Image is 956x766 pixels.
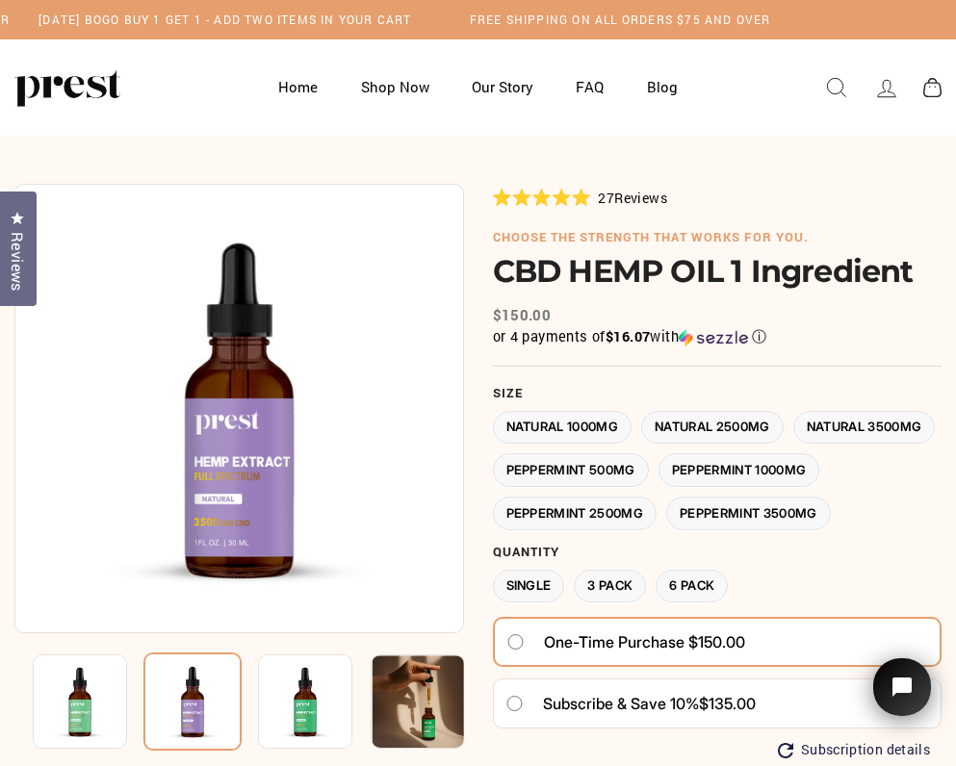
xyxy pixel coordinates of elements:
[493,386,943,401] label: Size
[493,187,667,208] div: 27Reviews
[493,254,943,288] h1: CBD HEMP OIL 1 Ingredient
[493,497,658,530] label: Peppermint 2500MG
[493,545,943,560] label: Quantity
[641,411,784,445] label: Natural 2500MG
[659,453,820,487] label: Peppermint 1000MG
[544,626,745,657] span: One-time purchase $150.00
[493,570,565,603] label: Single
[14,68,120,107] img: PREST ORGANICS
[342,68,449,106] a: Shop Now
[556,68,623,106] a: FAQ
[259,68,697,106] ul: Primary
[371,654,465,749] img: CBD HEMP OIL 1 Ingredient
[143,652,242,751] img: CBD HEMP OIL 1 Ingredient
[452,68,553,106] a: Our Story
[493,327,943,346] div: or 4 payments of with
[614,189,667,207] span: Reviews
[793,411,936,445] label: Natural 3500MG
[493,453,649,487] label: Peppermint 500MG
[543,694,699,713] span: Subscribe & save 10%
[258,654,352,749] img: CBD HEMP OIL 1 Ingredient
[259,68,337,106] a: Home
[628,68,697,106] a: Blog
[574,570,646,603] label: 3 Pack
[778,742,930,758] button: Subscription details
[505,696,524,711] input: Subscribe & save 10%$135.00
[5,232,30,292] span: Reviews
[493,305,552,324] span: $150.00
[506,634,525,650] input: One-time purchase $150.00
[606,327,650,345] span: $16.07
[666,497,831,530] label: Peppermint 3500MG
[493,327,943,346] div: or 4 payments of$16.07withSezzle Click to learn more about Sezzle
[470,12,771,28] h5: Free Shipping on all orders $75 and over
[679,329,748,346] img: Sezzle
[493,411,633,445] label: Natural 1000MG
[656,570,728,603] label: 6 Pack
[598,189,614,207] span: 27
[848,631,956,766] iframe: Tidio Chat
[493,230,943,245] h6: choose the strength that works for you.
[39,12,411,28] h5: [DATE] BOGO BUY 1 GET 1 - ADD TWO ITEMS IN YOUR CART
[14,184,464,633] img: CBD HEMP OIL 1 Ingredient
[699,694,756,713] span: $135.00
[33,654,127,749] img: CBD HEMP OIL 1 Ingredient
[801,742,930,758] span: Subscription details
